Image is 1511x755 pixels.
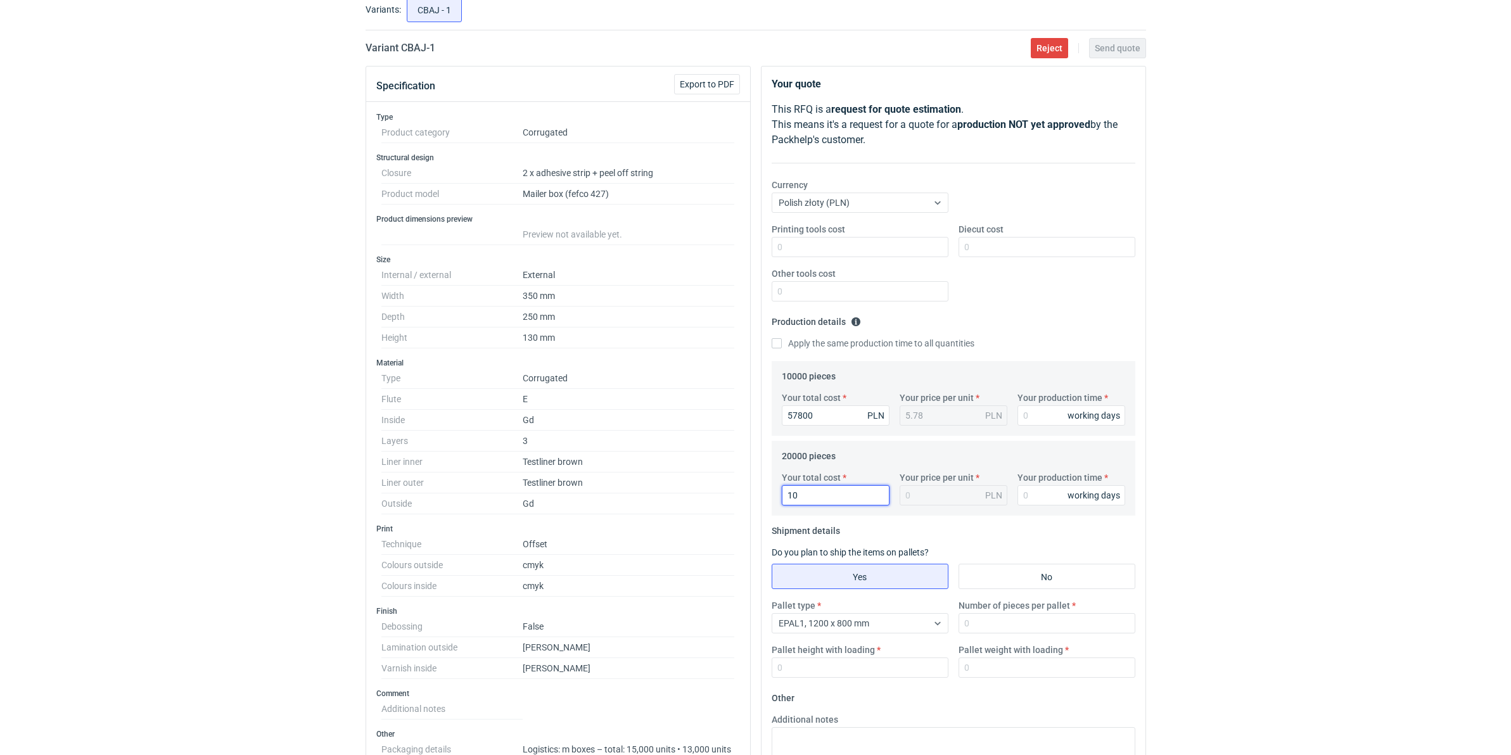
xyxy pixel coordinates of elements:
[782,405,889,426] input: 0
[772,657,948,678] input: 0
[959,564,1135,589] label: No
[381,327,523,348] dt: Height
[782,366,836,381] legend: 10000 pieces
[772,102,1135,148] p: This RFQ is a . This means it's a request for a quote for a by the Packhelp's customer.
[376,358,740,368] h3: Material
[772,267,836,280] label: Other tools cost
[376,112,740,122] h3: Type
[957,118,1090,130] strong: production NOT yet approved
[772,599,815,612] label: Pallet type
[381,452,523,473] dt: Liner inner
[772,312,861,327] legend: Production details
[523,658,735,679] dd: [PERSON_NAME]
[523,307,735,327] dd: 250 mm
[1068,409,1120,422] div: working days
[772,547,929,557] label: Do you plan to ship the items on pallets?
[376,214,740,224] h3: Product dimensions preview
[1095,44,1140,53] span: Send quote
[381,122,523,143] dt: Product category
[779,618,869,628] span: EPAL1, 1200 x 800 mm
[376,729,740,739] h3: Other
[523,637,735,658] dd: [PERSON_NAME]
[366,3,401,16] label: Variants:
[772,281,948,301] input: 0
[772,644,875,656] label: Pallet height with loading
[381,493,523,514] dt: Outside
[376,688,740,699] h3: Comment
[674,74,740,94] button: Export to PDF
[523,555,735,576] dd: cmyk
[523,576,735,597] dd: cmyk
[1068,489,1120,502] div: working days
[959,657,1135,678] input: 0
[959,237,1135,257] input: 0
[523,368,735,389] dd: Corrugated
[900,391,974,404] label: Your price per unit
[772,564,948,589] label: Yes
[523,265,735,286] dd: External
[523,534,735,555] dd: Offset
[772,223,845,236] label: Printing tools cost
[523,327,735,348] dd: 130 mm
[381,410,523,431] dt: Inside
[381,286,523,307] dt: Width
[782,471,841,484] label: Your total cost
[376,524,740,534] h3: Print
[523,431,735,452] dd: 3
[831,103,961,115] strong: request for quote estimation
[1036,44,1062,53] span: Reject
[366,41,435,56] h2: Variant CBAJ - 1
[900,471,974,484] label: Your price per unit
[959,223,1004,236] label: Diecut cost
[782,446,836,461] legend: 20000 pieces
[772,78,821,90] strong: Your quote
[376,153,740,163] h3: Structural design
[381,658,523,679] dt: Varnish inside
[772,688,794,703] legend: Other
[381,368,523,389] dt: Type
[376,255,740,265] h3: Size
[381,431,523,452] dt: Layers
[376,606,740,616] h3: Finish
[867,409,884,422] div: PLN
[779,198,850,208] span: Polish złoty (PLN)
[772,337,974,350] label: Apply the same production time to all quantities
[381,576,523,597] dt: Colours inside
[523,473,735,493] dd: Testliner brown
[985,489,1002,502] div: PLN
[381,307,523,327] dt: Depth
[680,80,734,89] span: Export to PDF
[381,637,523,658] dt: Lamination outside
[1089,38,1146,58] button: Send quote
[959,644,1063,656] label: Pallet weight with loading
[381,534,523,555] dt: Technique
[1017,471,1102,484] label: Your production time
[1031,38,1068,58] button: Reject
[523,229,622,239] span: Preview not available yet.
[523,452,735,473] dd: Testliner brown
[523,163,735,184] dd: 2 x adhesive strip + peel off string
[381,473,523,493] dt: Liner outer
[782,391,841,404] label: Your total cost
[381,555,523,576] dt: Colours outside
[381,699,523,720] dt: Additional notes
[1017,391,1102,404] label: Your production time
[381,184,523,205] dt: Product model
[1017,485,1125,505] input: 0
[523,410,735,431] dd: Gd
[523,286,735,307] dd: 350 mm
[1017,405,1125,426] input: 0
[381,163,523,184] dt: Closure
[959,599,1070,612] label: Number of pieces per pallet
[523,389,735,410] dd: E
[772,179,808,191] label: Currency
[381,616,523,637] dt: Debossing
[782,485,889,505] input: 0
[523,184,735,205] dd: Mailer box (fefco 427)
[772,237,948,257] input: 0
[376,71,435,101] button: Specification
[523,616,735,637] dd: False
[523,493,735,514] dd: Gd
[381,265,523,286] dt: Internal / external
[523,122,735,143] dd: Corrugated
